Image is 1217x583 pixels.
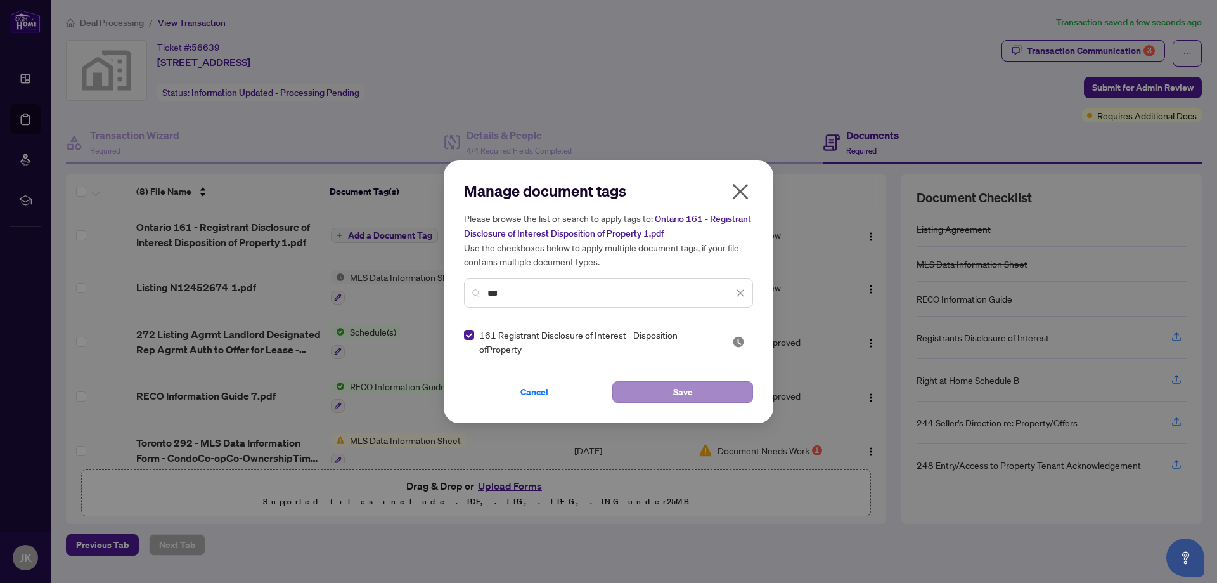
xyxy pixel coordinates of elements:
[730,181,750,202] span: close
[520,382,548,402] span: Cancel
[732,336,745,348] span: Pending Review
[736,289,745,298] span: close
[612,381,753,403] button: Save
[479,328,717,356] span: 161 Registrant Disclosure of Interest - Disposition ofProperty
[464,381,605,403] button: Cancel
[464,211,753,268] h5: Please browse the list or search to apply tags to: Use the checkboxes below to apply multiple doc...
[1166,539,1204,577] button: Open asap
[732,336,745,348] img: status
[464,213,751,239] span: Ontario 161 - Registrant Disclosure of Interest Disposition of Property 1.pdf
[464,181,753,201] h2: Manage document tags
[673,382,693,402] span: Save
